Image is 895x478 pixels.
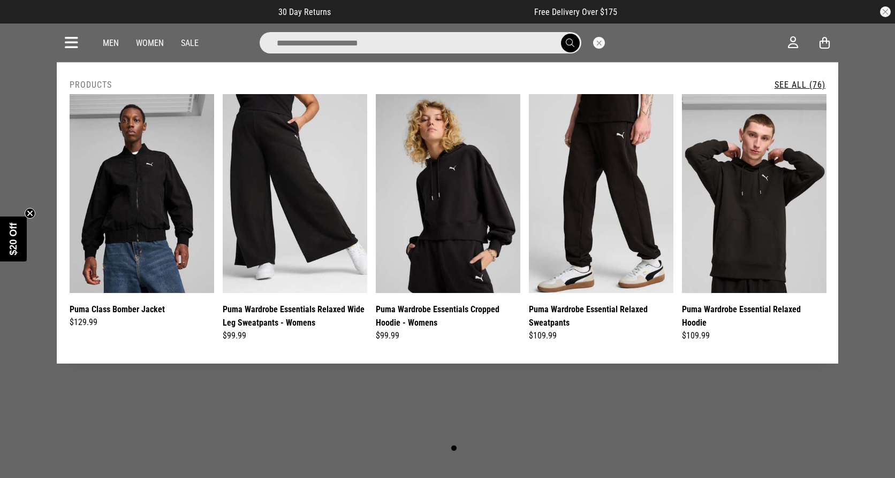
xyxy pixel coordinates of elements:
a: Sale [181,38,199,48]
button: Close teaser [25,208,35,219]
a: Women [136,38,164,48]
a: See All (76) [775,80,825,90]
div: $109.99 [529,329,673,342]
a: Men [103,38,119,48]
span: Free Delivery Over $175 [534,7,617,17]
iframe: Customer reviews powered by Trustpilot [352,6,513,17]
img: Puma Wardrobe Essential Relaxed Hoodie in Black [682,94,826,293]
a: Puma Wardrobe Essential Relaxed Hoodie [682,303,826,329]
img: Puma Wardrobe Essentials Relaxed Wide Leg Sweatpants - Womens in Black [223,94,367,293]
img: Puma Wardrobe Essentials Cropped Hoodie - Womens in Black [376,94,520,293]
img: Puma Wardrobe Essential Relaxed Sweatpants in Black [529,94,673,293]
h2: Products [70,80,112,90]
a: Puma Wardrobe Essential Relaxed Sweatpants [529,303,673,329]
div: $99.99 [376,329,520,342]
a: Puma Wardrobe Essentials Relaxed Wide Leg Sweatpants - Womens [223,303,367,329]
a: Puma Class Bomber Jacket [70,303,165,316]
span: 30 Day Returns [278,7,331,17]
img: Puma Class Bomber Jacket in Black [70,94,214,293]
div: $109.99 [682,329,826,342]
span: $20 Off [8,222,19,255]
button: Close search [593,37,605,49]
a: Puma Wardrobe Essentials Cropped Hoodie - Womens [376,303,520,329]
div: $99.99 [223,329,367,342]
div: $129.99 [70,316,214,329]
